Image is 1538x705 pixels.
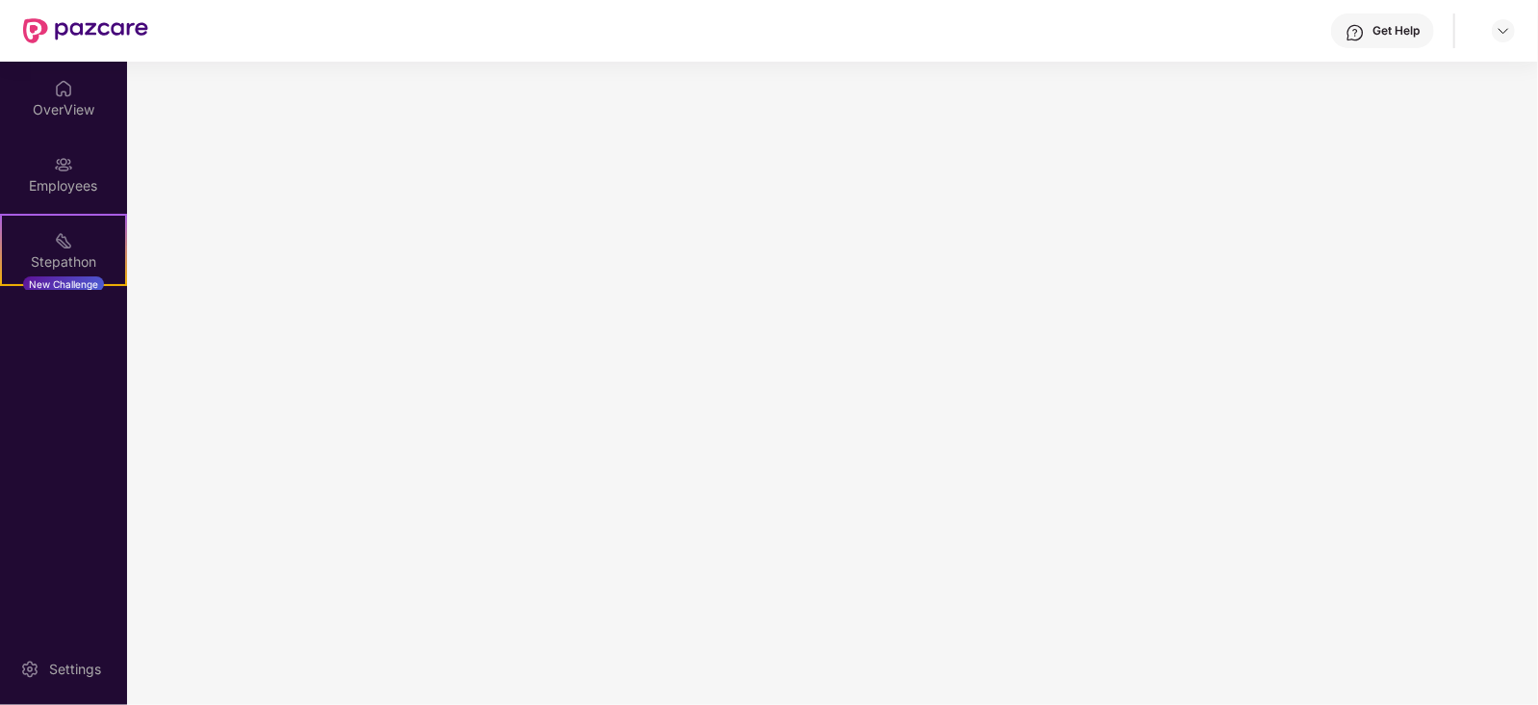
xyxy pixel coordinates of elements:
img: svg+xml;base64,PHN2ZyBpZD0iSG9tZSIgeG1sbnM9Imh0dHA6Ly93d3cudzMub3JnLzIwMDAvc3ZnIiB3aWR0aD0iMjAiIG... [54,79,73,98]
img: New Pazcare Logo [23,18,148,43]
img: svg+xml;base64,PHN2ZyB4bWxucz0iaHR0cDovL3d3dy53My5vcmcvMjAwMC9zdmciIHdpZHRoPSIyMSIgaGVpZ2h0PSIyMC... [54,231,73,250]
img: svg+xml;base64,PHN2ZyBpZD0iSGVscC0zMngzMiIgeG1sbnM9Imh0dHA6Ly93d3cudzMub3JnLzIwMDAvc3ZnIiB3aWR0aD... [1346,23,1365,42]
div: New Challenge [23,276,104,292]
img: svg+xml;base64,PHN2ZyBpZD0iRHJvcGRvd24tMzJ4MzIiIHhtbG5zPSJodHRwOi8vd3d3LnczLm9yZy8yMDAwL3N2ZyIgd2... [1496,23,1511,39]
div: Stepathon [2,252,125,272]
div: Settings [43,660,107,679]
img: svg+xml;base64,PHN2ZyBpZD0iRW1wbG95ZWVzIiB4bWxucz0iaHR0cDovL3d3dy53My5vcmcvMjAwMC9zdmciIHdpZHRoPS... [54,155,73,174]
div: Get Help [1372,23,1420,39]
img: svg+xml;base64,PHN2ZyBpZD0iU2V0dGluZy0yMHgyMCIgeG1sbnM9Imh0dHA6Ly93d3cudzMub3JnLzIwMDAvc3ZnIiB3aW... [20,660,39,679]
